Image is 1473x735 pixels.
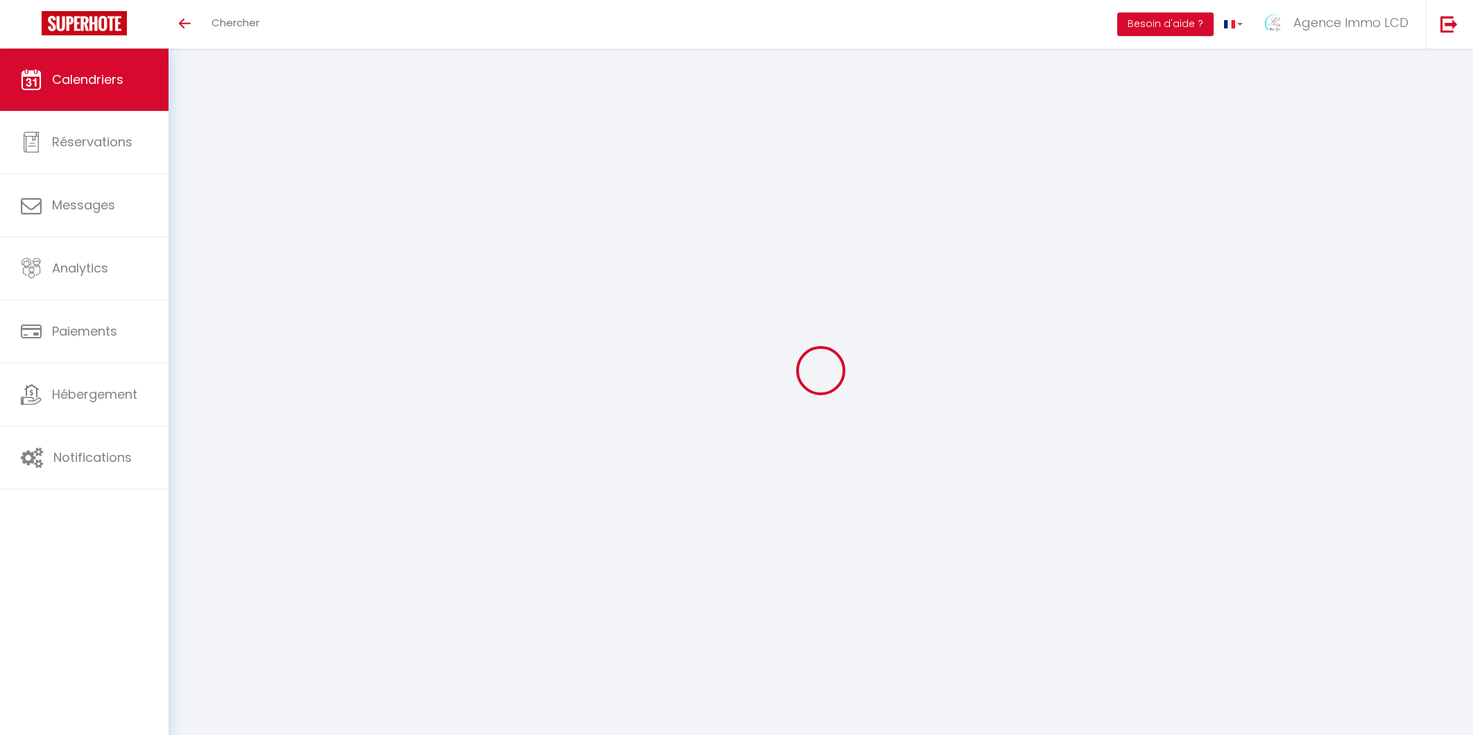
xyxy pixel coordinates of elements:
img: ... [1264,12,1284,33]
button: Besoin d'aide ? [1117,12,1214,36]
span: Chercher [212,15,259,30]
img: logout [1440,15,1458,33]
span: Analytics [52,259,108,277]
span: Agence Immo LCD [1293,14,1409,31]
img: Super Booking [42,11,127,35]
span: Hébergement [52,386,137,403]
span: Notifications [53,449,132,466]
span: Calendriers [52,71,123,88]
span: Réservations [52,133,132,150]
span: Paiements [52,322,117,340]
span: Messages [52,196,115,214]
